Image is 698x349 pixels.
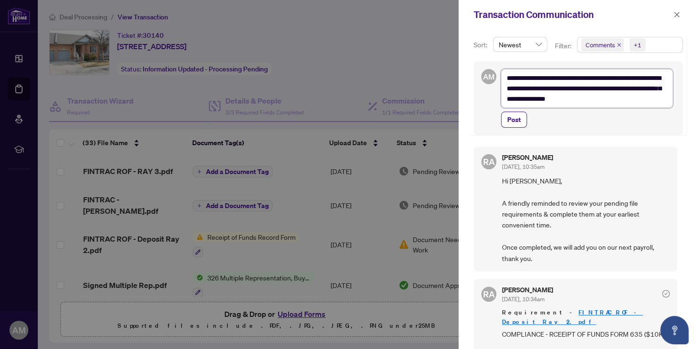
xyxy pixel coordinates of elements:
span: close [617,43,621,47]
button: Post [501,112,527,128]
span: Comments [586,40,615,50]
span: Requirement - [502,308,670,327]
span: Comments [581,38,624,52]
span: Hi [PERSON_NAME], A friendly reminded to review your pending file requirements & complete them at... [502,175,670,264]
button: Open asap [660,316,689,344]
p: Sort: [474,40,489,50]
span: check-circle [662,290,670,297]
span: RA [483,288,495,301]
h5: [PERSON_NAME] [502,287,553,293]
span: [DATE], 10:34am [502,296,545,303]
span: AM [483,71,494,82]
span: Newest [499,37,542,52]
div: Transaction Communication [474,8,671,22]
p: Filter: [555,41,573,51]
div: +1 [634,40,641,50]
span: Post [507,112,521,127]
span: close [673,11,680,18]
span: RA [483,155,495,168]
h5: [PERSON_NAME] [502,154,553,161]
span: [DATE], 10:35am [502,163,545,170]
